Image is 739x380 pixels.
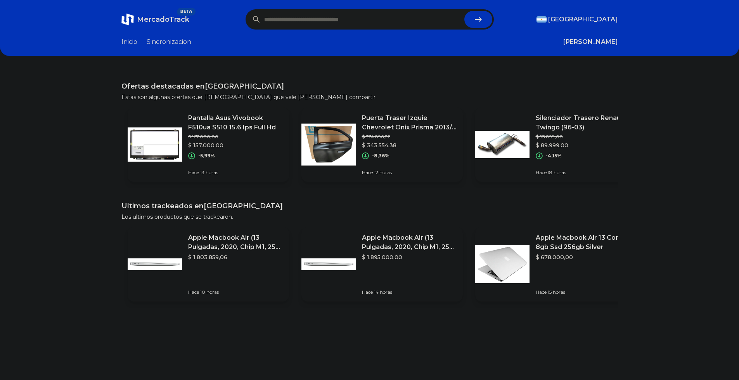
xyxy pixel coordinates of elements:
[362,233,457,252] p: Apple Macbook Air (13 Pulgadas, 2020, Chip M1, 256 Gb De Ssd, 8 Gb De Ram) - Plata
[121,13,189,26] a: MercadoTrackBETA
[362,253,457,261] p: $ 1.895.000,00
[563,37,618,47] button: [PERSON_NAME]
[137,15,189,24] span: MercadoTrack
[128,107,289,182] a: Featured imagePantalla Asus Vivobook F510ua S510 15.6 Ips Full Hd$ 167.000,00$ 157.000,00-5,99%Ha...
[548,15,618,24] span: [GEOGRAPHIC_DATA]
[188,233,283,252] p: Apple Macbook Air (13 Pulgadas, 2020, Chip M1, 256 Gb De Ssd, 8 Gb De Ram) - Plata
[362,113,457,132] p: Puerta Traser Izquie Chevrolet Onix Prisma 2013/ Original Gm
[188,169,283,176] p: Hace 13 horas
[537,16,547,23] img: Argentina
[475,107,637,182] a: Featured imageSilenciador Trasero Renault Twingo (96-03)$ 93.899,00$ 89.999,00-4,15%Hace 18 horas
[301,117,356,172] img: Featured image
[128,117,182,172] img: Featured image
[362,289,457,295] p: Hace 14 horas
[188,113,283,132] p: Pantalla Asus Vivobook F510ua S510 15.6 Ips Full Hd
[475,237,530,291] img: Featured image
[536,134,630,140] p: $ 93.899,00
[546,153,562,159] p: -4,15%
[475,227,637,302] a: Featured imageApple Macbook Air 13 Core I5 8gb Ssd 256gb Silver$ 678.000,00Hace 15 horas
[301,107,463,182] a: Featured imagePuerta Traser Izquie Chevrolet Onix Prisma 2013/ Original Gm$ 374.896,22$ 343.554,3...
[536,113,630,132] p: Silenciador Trasero Renault Twingo (96-03)
[128,227,289,302] a: Featured imageApple Macbook Air (13 Pulgadas, 2020, Chip M1, 256 Gb De Ssd, 8 Gb De Ram) - Plata$...
[121,213,618,221] p: Los ultimos productos que se trackearon.
[536,233,630,252] p: Apple Macbook Air 13 Core I5 8gb Ssd 256gb Silver
[362,169,457,176] p: Hace 12 horas
[121,200,618,211] h1: Ultimos trackeados en [GEOGRAPHIC_DATA]
[198,153,215,159] p: -5,99%
[128,237,182,291] img: Featured image
[188,141,283,149] p: $ 157.000,00
[301,227,463,302] a: Featured imageApple Macbook Air (13 Pulgadas, 2020, Chip M1, 256 Gb De Ssd, 8 Gb De Ram) - Plata$...
[121,37,137,47] a: Inicio
[121,13,134,26] img: MercadoTrack
[121,81,618,92] h1: Ofertas destacadas en [GEOGRAPHIC_DATA]
[188,289,283,295] p: Hace 10 horas
[536,253,630,261] p: $ 678.000,00
[188,134,283,140] p: $ 167.000,00
[536,169,630,176] p: Hace 18 horas
[536,289,630,295] p: Hace 15 horas
[362,134,457,140] p: $ 374.896,22
[372,153,389,159] p: -8,36%
[177,8,195,16] span: BETA
[362,141,457,149] p: $ 343.554,38
[536,141,630,149] p: $ 89.999,00
[537,15,618,24] button: [GEOGRAPHIC_DATA]
[121,93,618,101] p: Estas son algunas ofertas que [DEMOGRAPHIC_DATA] que vale [PERSON_NAME] compartir.
[475,117,530,172] img: Featured image
[301,237,356,291] img: Featured image
[188,253,283,261] p: $ 1.803.859,06
[147,37,191,47] a: Sincronizacion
